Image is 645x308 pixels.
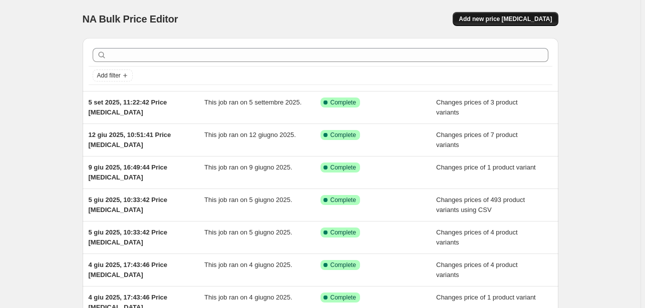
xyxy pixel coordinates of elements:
span: Changes prices of 4 product variants [436,261,518,278]
span: 5 giu 2025, 10:33:42 Price [MEDICAL_DATA] [89,196,168,213]
span: This job ran on 9 giugno 2025. [204,163,292,171]
span: 4 giu 2025, 17:43:46 Price [MEDICAL_DATA] [89,261,168,278]
span: 12 giu 2025, 10:51:41 Price [MEDICAL_DATA] [89,131,171,148]
span: NA Bulk Price Editor [83,13,178,24]
span: Changes price of 1 product variant [436,163,536,171]
span: This job ran on 5 giugno 2025. [204,228,292,236]
span: Complete [331,228,356,236]
span: Complete [331,261,356,269]
span: This job ran on 4 giugno 2025. [204,293,292,301]
span: Complete [331,293,356,301]
span: Changes price of 1 product variant [436,293,536,301]
span: Changes prices of 3 product variants [436,98,518,116]
span: This job ran on 5 giugno 2025. [204,196,292,203]
button: Add filter [93,69,133,81]
span: This job ran on 12 giugno 2025. [204,131,296,138]
span: Complete [331,98,356,106]
span: Changes prices of 493 product variants using CSV [436,196,525,213]
span: 5 giu 2025, 10:33:42 Price [MEDICAL_DATA] [89,228,168,246]
span: Add new price [MEDICAL_DATA] [459,15,552,23]
button: Add new price [MEDICAL_DATA] [453,12,558,26]
span: This job ran on 5 settembre 2025. [204,98,301,106]
span: Changes prices of 4 product variants [436,228,518,246]
span: Add filter [97,71,121,79]
span: Complete [331,163,356,171]
span: 5 set 2025, 11:22:42 Price [MEDICAL_DATA] [89,98,167,116]
span: This job ran on 4 giugno 2025. [204,261,292,268]
span: Complete [331,196,356,204]
span: Changes prices of 7 product variants [436,131,518,148]
span: Complete [331,131,356,139]
span: 9 giu 2025, 16:49:44 Price [MEDICAL_DATA] [89,163,168,181]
